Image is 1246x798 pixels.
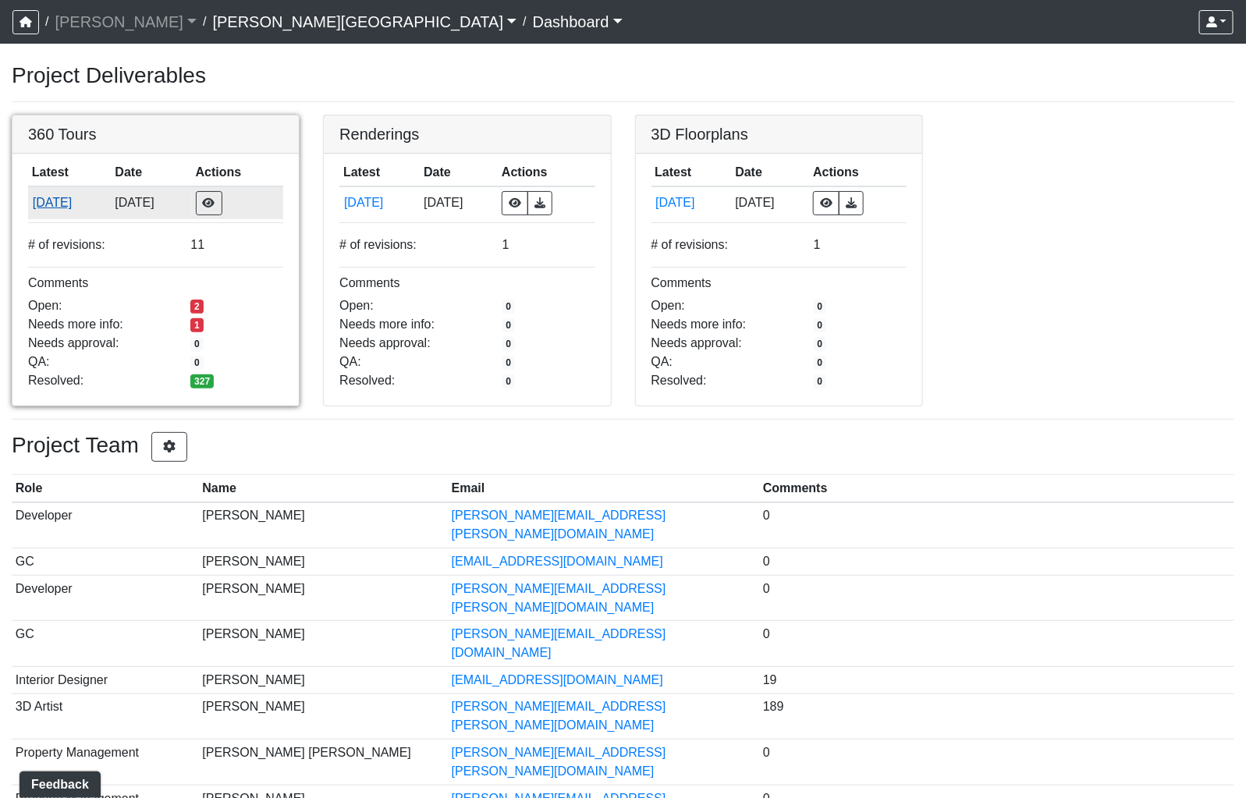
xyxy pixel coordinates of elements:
h3: Project Team [12,432,1234,462]
iframe: Ybug feedback widget [12,767,104,798]
td: 19 [759,666,1234,693]
a: [EMAIL_ADDRESS][DOMAIN_NAME] [452,673,663,686]
td: GC [12,621,199,667]
a: [PERSON_NAME][EMAIL_ADDRESS][DOMAIN_NAME] [452,627,666,659]
span: / [197,6,212,37]
span: / [39,6,55,37]
a: [PERSON_NAME][EMAIL_ADDRESS][PERSON_NAME][DOMAIN_NAME] [452,746,666,778]
td: 0 [759,502,1234,548]
a: [PERSON_NAME][EMAIL_ADDRESS][PERSON_NAME][DOMAIN_NAME] [452,700,666,732]
a: [PERSON_NAME][GEOGRAPHIC_DATA] [212,6,517,37]
button: [DATE] [343,193,417,213]
td: [PERSON_NAME] [199,693,448,739]
td: Developer [12,575,199,621]
a: Dashboard [533,6,623,37]
th: Comments [759,475,1234,502]
td: 189 [759,693,1234,739]
td: [PERSON_NAME] [199,502,448,548]
h3: Project Deliverables [12,62,1234,89]
td: sndUuGPsUkcLAeJy7fM1d7 [28,186,112,219]
td: 0 [759,621,1234,667]
a: [EMAIL_ADDRESS][DOMAIN_NAME] [452,555,663,568]
span: / [517,6,532,37]
th: Name [199,475,448,502]
th: Role [12,475,199,502]
th: Email [448,475,759,502]
td: 0 [759,739,1234,786]
button: [DATE] [32,193,108,213]
td: otViMk1MQurvXFAFx4N9zg [651,186,732,219]
a: [PERSON_NAME][EMAIL_ADDRESS][PERSON_NAME][DOMAIN_NAME] [452,509,666,541]
td: GC [12,548,199,576]
td: fzcy8kXHbzMa4Uub1XsNdB [339,186,420,219]
td: [PERSON_NAME] [199,666,448,693]
td: Interior Designer [12,666,199,693]
button: [DATE] [655,193,728,213]
td: [PERSON_NAME] [199,621,448,667]
td: [PERSON_NAME] [PERSON_NAME] [199,739,448,786]
td: [PERSON_NAME] [199,575,448,621]
td: Developer [12,502,199,548]
a: [PERSON_NAME] [55,6,197,37]
td: 0 [759,575,1234,621]
td: 3D Artist [12,693,199,739]
td: 0 [759,548,1234,576]
a: [PERSON_NAME][EMAIL_ADDRESS][PERSON_NAME][DOMAIN_NAME] [452,582,666,614]
td: [PERSON_NAME] [199,548,448,576]
td: Property Management [12,739,199,786]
